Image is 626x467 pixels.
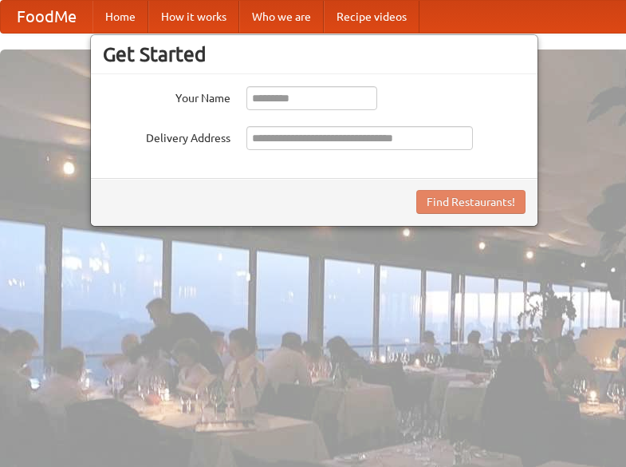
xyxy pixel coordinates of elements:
[1,1,93,33] a: FoodMe
[103,126,230,146] label: Delivery Address
[239,1,324,33] a: Who we are
[103,42,526,66] h3: Get Started
[93,1,148,33] a: Home
[103,86,230,106] label: Your Name
[324,1,419,33] a: Recipe videos
[148,1,239,33] a: How it works
[416,190,526,214] button: Find Restaurants!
